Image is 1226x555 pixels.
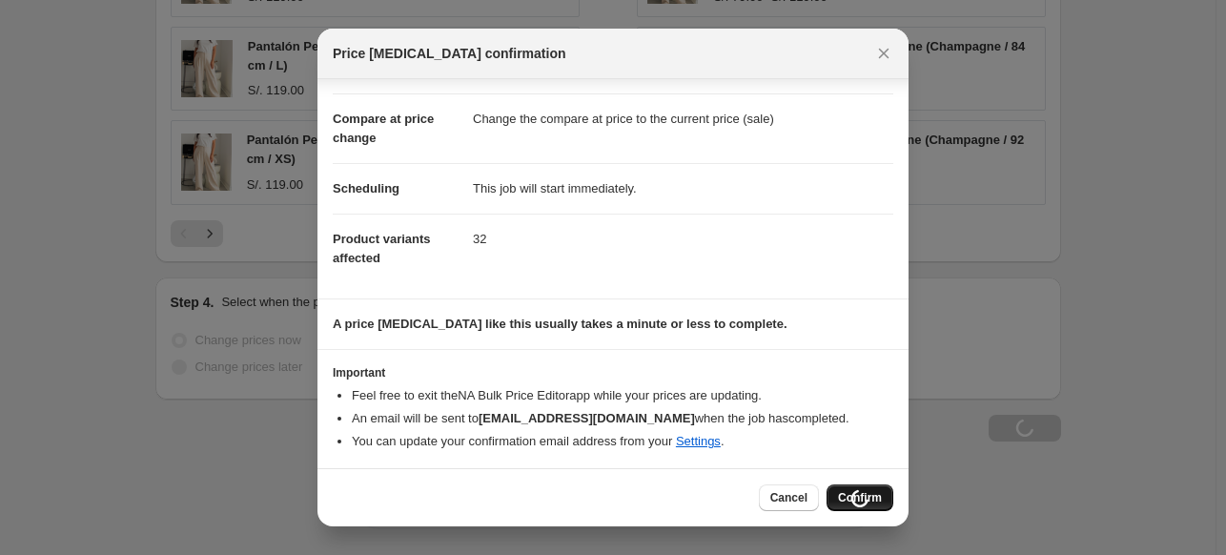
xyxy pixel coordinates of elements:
span: Product variants affected [333,232,431,265]
span: Compare at price change [333,112,434,145]
li: An email will be sent to when the job has completed . [352,409,893,428]
b: A price [MEDICAL_DATA] like this usually takes a minute or less to complete. [333,317,787,331]
dd: This job will start immediately. [473,163,893,214]
dd: Change the compare at price to the current price (sale) [473,93,893,144]
span: Price [MEDICAL_DATA] confirmation [333,44,566,63]
li: You can update your confirmation email address from your . [352,432,893,451]
span: Scheduling [333,181,399,195]
button: Close [870,40,897,67]
li: Feel free to exit the NA Bulk Price Editor app while your prices are updating. [352,386,893,405]
h3: Important [333,365,893,380]
a: Settings [676,434,721,448]
button: Cancel [759,484,819,511]
dd: 32 [473,214,893,264]
b: [EMAIL_ADDRESS][DOMAIN_NAME] [479,411,695,425]
span: Cancel [770,490,807,505]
